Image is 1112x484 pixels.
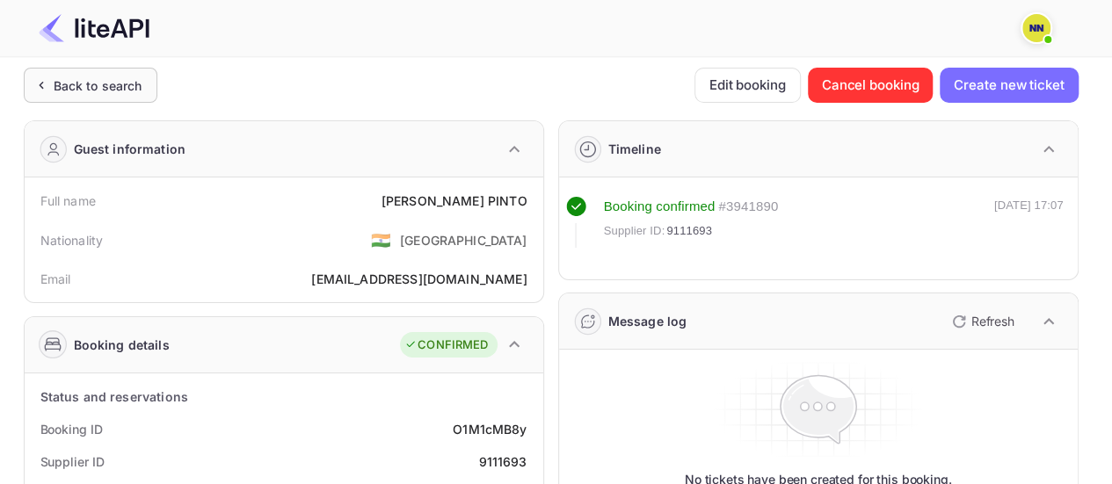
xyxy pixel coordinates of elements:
span: 9111693 [666,222,712,240]
div: Guest information [74,140,186,158]
span: United States [371,224,391,256]
div: Back to search [54,76,142,95]
div: Supplier ID [40,452,105,471]
div: Email [40,270,71,288]
div: O1M1cMB8y [453,420,527,438]
button: Edit booking [694,68,801,103]
div: Nationality [40,231,104,249]
div: Booking confirmed [604,197,716,217]
div: [EMAIL_ADDRESS][DOMAIN_NAME] [311,270,527,288]
div: # 3941890 [718,197,778,217]
div: 9111693 [478,452,527,471]
div: Booking details [74,336,170,354]
div: [DATE] 17:07 [994,197,1064,248]
div: Message log [608,312,687,330]
p: Refresh [971,312,1014,330]
div: [GEOGRAPHIC_DATA] [400,231,527,249]
button: Cancel booking [808,68,934,103]
div: Status and reservations [40,387,188,406]
div: Timeline [608,140,661,158]
button: Refresh [941,307,1021,336]
div: Full name [40,191,96,210]
div: CONFIRMED [404,336,488,354]
button: Create new ticket [940,68,1078,103]
div: Booking ID [40,420,103,438]
span: Supplier ID: [604,222,665,240]
div: [PERSON_NAME] PINTO [382,191,527,210]
img: LiteAPI Logo [39,14,149,42]
img: N/A N/A [1022,14,1050,42]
